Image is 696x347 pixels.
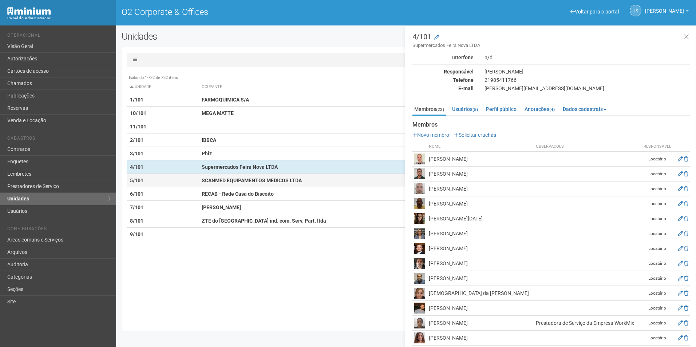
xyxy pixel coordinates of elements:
img: user.png [414,303,425,314]
small: (5) [472,107,478,112]
td: Locatário [639,301,676,316]
a: Editar membro [678,201,683,207]
strong: 6/101 [130,191,143,197]
strong: 2/101 [130,137,143,143]
h2: Unidades [122,31,352,42]
a: Dados cadastrais [561,104,608,115]
th: Unidade: activate to sort column descending [127,81,199,93]
a: Excluir membro [684,186,688,192]
a: Editar membro [678,275,683,281]
a: Editar membro [678,305,683,311]
strong: 8/101 [130,218,143,224]
td: [PERSON_NAME] [427,271,534,286]
h1: O2 Corporate & Offices [122,7,401,17]
td: Prestadora de Serviço da Empresa WorkMix [534,316,639,331]
h3: 4/101 [412,33,690,49]
a: Usuários(5) [450,104,480,115]
td: Locatário [639,211,676,226]
img: user.png [414,318,425,328]
img: user.png [414,213,425,224]
li: Configurações [7,226,111,234]
a: Voltar para o portal [570,9,619,15]
strong: 1/101 [130,97,143,103]
td: Locatário [639,226,676,241]
td: Locatário [639,256,676,271]
a: Excluir membro [684,201,688,207]
a: [PERSON_NAME] [645,9,689,15]
div: [PERSON_NAME][EMAIL_ADDRESS][DOMAIN_NAME] [479,85,696,92]
img: user.png [414,288,425,299]
a: Novo membro [412,132,449,138]
strong: 5/101 [130,178,143,183]
div: 21985411766 [479,77,696,83]
li: Operacional [7,33,111,40]
td: Locatário [639,167,676,182]
td: [PERSON_NAME] [427,182,534,196]
img: user.png [414,332,425,343]
td: [DEMOGRAPHIC_DATA] da [PERSON_NAME] [427,286,534,301]
img: user.png [414,258,425,269]
strong: MEGA MATTE [202,110,234,116]
strong: 7/101 [130,204,143,210]
a: Excluir membro [684,275,688,281]
strong: Supermercados Feira Nova LTDA [202,164,278,170]
th: Responsável [639,142,676,152]
div: n/d [479,54,696,61]
div: [PERSON_NAME] [479,68,696,75]
a: Editar membro [678,231,683,236]
a: Editar membro [678,320,683,326]
div: Interfone [407,54,479,61]
strong: Membros [412,121,690,128]
td: Locatário [639,241,676,256]
span: Jeferson Souza [645,1,684,14]
a: Excluir membro [684,335,688,341]
a: Excluir membro [684,246,688,251]
a: Excluir membro [684,320,688,326]
a: Editar membro [678,186,683,192]
strong: IBBCA [202,137,216,143]
a: Excluir membro [684,305,688,311]
a: Excluir membro [684,171,688,177]
a: Editar membro [678,246,683,251]
strong: 3/101 [130,151,143,156]
a: Excluir membro [684,290,688,296]
td: [PERSON_NAME] [427,316,534,331]
a: Editar membro [678,260,683,266]
li: Cadastros [7,136,111,143]
div: Telefone [407,77,479,83]
td: [PERSON_NAME] [427,196,534,211]
a: Excluir membro [684,156,688,162]
strong: FARMOQUIMICA S/A [202,97,249,103]
td: [PERSON_NAME] [427,241,534,256]
td: [PERSON_NAME] [427,331,534,346]
td: Locatário [639,331,676,346]
a: Membros(23) [412,104,446,116]
strong: 4/101 [130,164,143,170]
td: [PERSON_NAME] [427,226,534,241]
small: (4) [549,107,555,112]
div: Responsável [407,68,479,75]
a: Editar membro [678,290,683,296]
img: user.png [414,198,425,209]
td: Locatário [639,196,676,211]
th: Nome [427,142,534,152]
td: [PERSON_NAME] [427,301,534,316]
strong: Phiz [202,151,212,156]
img: user.png [414,153,425,164]
td: Locatário [639,152,676,167]
a: JS [630,5,641,16]
a: Perfil público [484,104,518,115]
td: Locatário [639,286,676,301]
strong: 9/101 [130,231,143,237]
td: [PERSON_NAME][DATE] [427,211,534,226]
td: Locatário [639,182,676,196]
strong: RECAB - Rede Casa do Biscoito [202,191,274,197]
a: Excluir membro [684,231,688,236]
strong: ZTE do [GEOGRAPHIC_DATA] ind. com. Serv. Part. ltda [202,218,326,224]
td: Locatário [639,316,676,331]
img: user.png [414,243,425,254]
td: Locatário [639,271,676,286]
a: Editar membro [678,171,683,177]
strong: 11/101 [130,124,146,129]
div: E-mail [407,85,479,92]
